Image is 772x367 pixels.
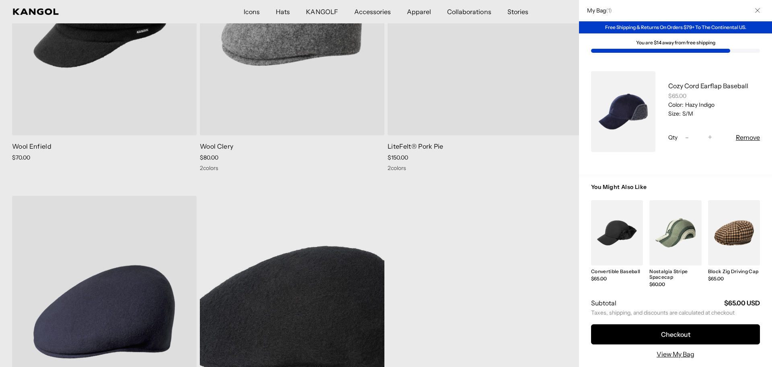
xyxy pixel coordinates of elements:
[724,299,760,307] strong: $65.00 USD
[668,82,748,90] a: Cozy Cord Earflap Baseball
[668,110,681,117] dt: Size:
[591,276,607,282] span: $65.00
[668,92,760,100] div: $65.00
[704,133,716,142] button: +
[591,40,760,46] div: You are $14 away from free shipping
[591,268,640,274] a: Convertible Baseball
[668,134,678,141] span: Qty
[681,133,693,142] button: -
[685,132,689,143] span: -
[583,7,612,14] h2: My Bag
[591,324,760,344] button: Checkout
[591,309,760,316] small: Taxes, shipping, and discounts are calculated at checkout
[684,101,715,108] dd: Hazy Indigo
[649,268,688,280] a: Nostalgia Stripe Spacecap
[708,276,724,282] span: $65.00
[657,349,694,359] a: View My Bag
[708,132,712,143] span: +
[681,110,693,117] dd: S/M
[579,21,772,33] div: Free Shipping & Returns On Orders $79+ To The Continental US.
[693,133,704,142] input: Quantity for Cozy Cord Earflap Baseball
[591,299,616,307] h2: Subtotal
[668,101,684,108] dt: Color:
[606,7,612,14] span: ( )
[591,183,760,200] h3: You Might Also Like
[608,7,610,14] span: 1
[649,281,665,287] span: $60.00
[708,268,759,274] a: Block Zig Driving Cap
[736,133,760,142] button: Remove Cozy Cord Earflap Baseball - Hazy Indigo / S/M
